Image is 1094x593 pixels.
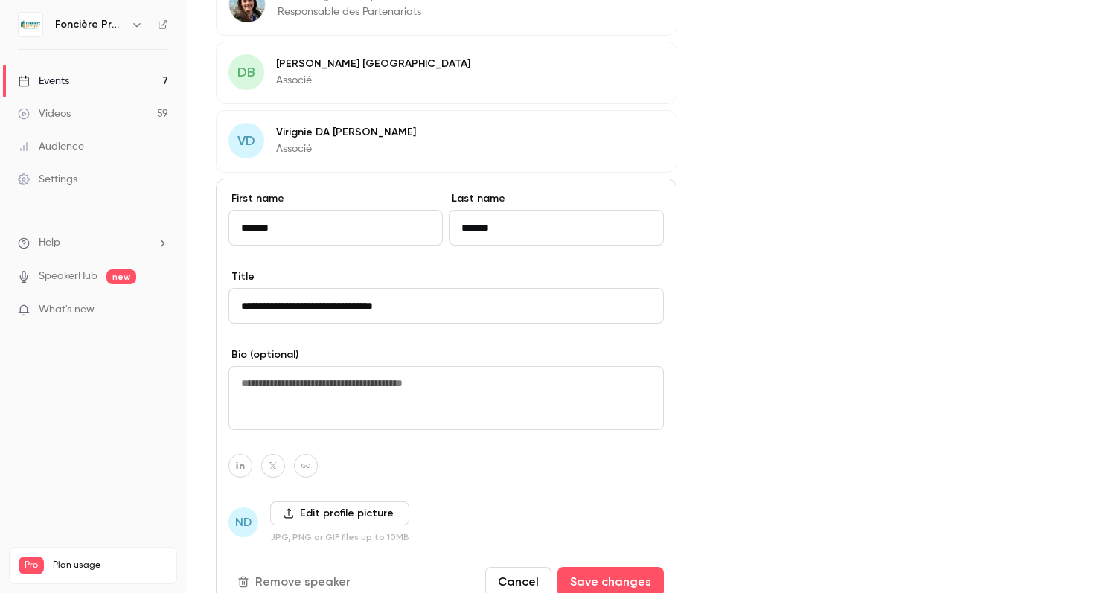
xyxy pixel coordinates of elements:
[55,17,125,32] h6: Foncière Prosper
[19,557,44,574] span: Pro
[276,57,470,71] p: [PERSON_NAME] [GEOGRAPHIC_DATA]
[228,269,664,284] label: Title
[216,42,676,104] div: DB[PERSON_NAME] [GEOGRAPHIC_DATA]Associé
[39,269,97,284] a: SpeakerHub
[449,191,663,206] label: Last name
[270,531,409,543] p: JPG, PNG or GIF files up to 10MB
[228,191,443,206] label: First name
[18,172,77,187] div: Settings
[228,347,664,362] label: Bio (optional)
[39,302,95,318] span: What's new
[18,139,84,154] div: Audience
[216,110,676,173] div: VDVirignie DA [PERSON_NAME]Associé
[276,141,416,156] p: Associé
[150,304,168,317] iframe: Noticeable Trigger
[18,106,71,121] div: Videos
[106,269,136,284] span: new
[278,4,421,19] p: Responsable des Partenariats
[53,560,167,571] span: Plan usage
[276,125,416,140] p: Virignie DA [PERSON_NAME]
[18,235,168,251] li: help-dropdown-opener
[276,73,470,88] p: Associé
[39,235,60,251] span: Help
[18,74,69,89] div: Events
[237,131,255,151] span: VD
[19,13,42,36] img: Foncière Prosper
[235,513,252,531] span: ND
[237,62,255,83] span: DB
[270,501,409,525] label: Edit profile picture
